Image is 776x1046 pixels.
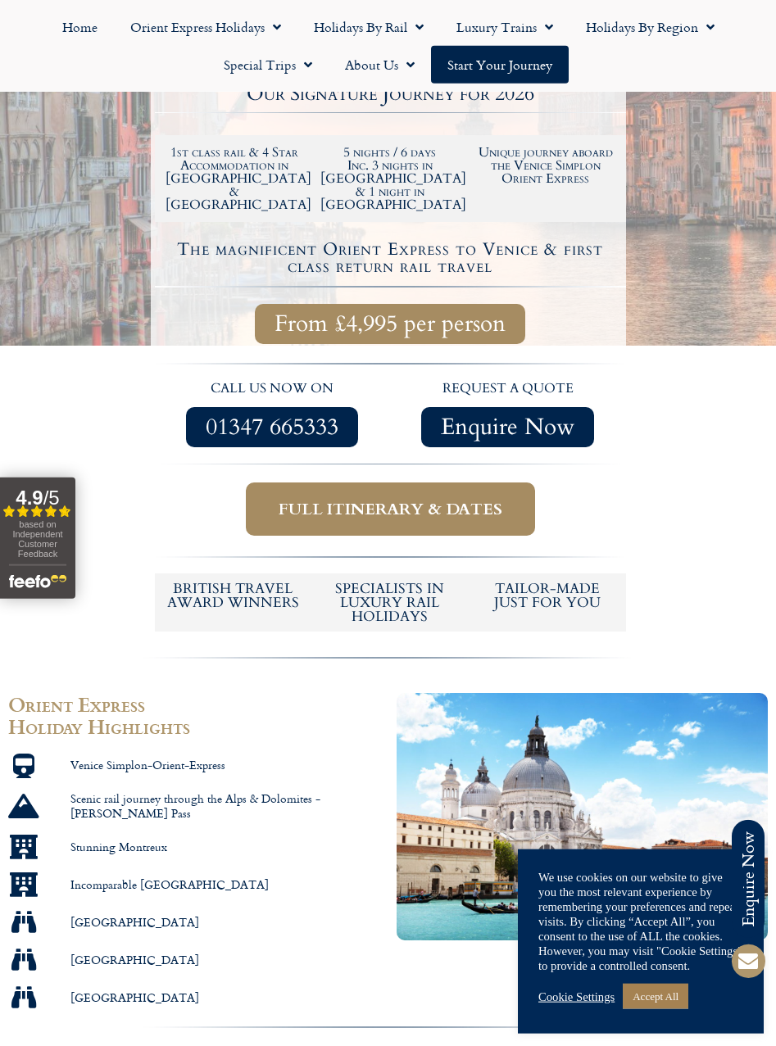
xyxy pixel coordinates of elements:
a: Full itinerary & dates [246,482,535,536]
a: Holidays by Rail [297,8,440,46]
a: From £4,995 per person [255,304,525,344]
div: We use cookies on our website to give you the most relevant experience by remembering your prefer... [538,870,743,973]
p: request a quote [398,378,618,400]
a: Enquire Now [421,407,594,447]
h2: 5 nights / 6 days Inc. 3 nights in [GEOGRAPHIC_DATA] & 1 night in [GEOGRAPHIC_DATA] [320,146,460,211]
span: [GEOGRAPHIC_DATA] [66,990,199,1006]
a: Special Trips [207,46,329,84]
nav: Menu [8,8,768,84]
h2: Holiday Highlights [8,715,380,737]
span: Full itinerary & dates [279,499,502,519]
span: [GEOGRAPHIC_DATA] [66,915,199,931]
h2: Unique journey aboard the Venice Simplon Orient Express [476,146,615,185]
a: Accept All [623,984,688,1009]
h2: Orient Express [8,693,380,715]
span: 01347 665333 [206,417,338,437]
a: About Us [329,46,431,84]
span: Scenic rail journey through the Alps & Dolomites - [PERSON_NAME] Pass [66,791,380,822]
span: [GEOGRAPHIC_DATA] [66,953,199,968]
span: Enquire Now [441,417,574,437]
h4: The magnificent Orient Express to Venice & first class return rail travel [157,241,624,275]
h2: Our Signature Journey for 2026 [155,84,626,104]
a: Luxury Trains [440,8,570,46]
span: Incomparable [GEOGRAPHIC_DATA] [66,877,269,893]
a: Holidays by Region [570,8,731,46]
span: Venice Simplon-Orient-Express [66,758,225,773]
a: Start your Journey [431,46,569,84]
h2: 1st class rail & 4 Star Accommodation in [GEOGRAPHIC_DATA] & [GEOGRAPHIC_DATA] [166,146,305,211]
span: From £4,995 per person [275,314,506,334]
a: 01347 665333 [186,407,358,447]
h6: Specialists in luxury rail holidays [320,582,461,623]
span: Stunning Montreux [66,840,167,855]
a: Orient Express Holidays [114,8,297,46]
p: call us now on [163,378,383,400]
a: Home [46,8,114,46]
h5: tailor-made just for you [477,582,618,609]
h5: British Travel Award winners [163,582,304,609]
a: Cookie Settings [538,989,615,1004]
img: Grand Canal and Basilica Santa Maria della Salute, Venice, Italy [397,693,769,940]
